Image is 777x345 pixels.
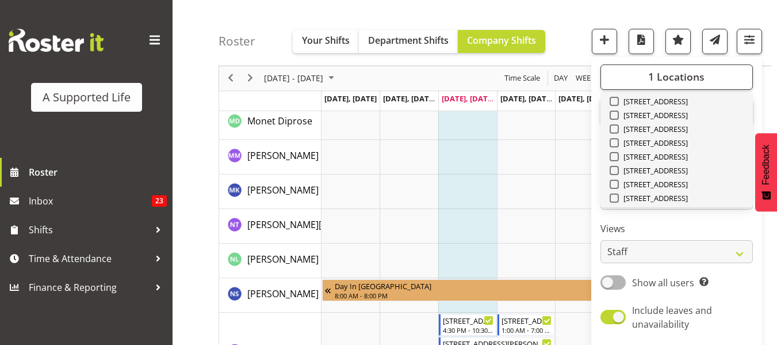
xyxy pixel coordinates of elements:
div: Day In [GEOGRAPHIC_DATA] [335,280,707,291]
td: Monique Koolaard resource [219,175,321,209]
span: [STREET_ADDRESS] [619,97,688,106]
span: [DATE], [DATE] [500,93,553,104]
span: Week [575,71,596,86]
a: [PERSON_NAME] [247,183,319,197]
span: 1 Locations [648,70,705,84]
button: Highlight an important date within the roster. [665,29,691,54]
span: [STREET_ADDRESS] [619,124,688,134]
span: Finance & Reporting [29,279,150,296]
span: Department Shifts [368,34,449,47]
img: Rosterit website logo [9,29,104,52]
button: Timeline Day [552,71,570,86]
button: Add a new shift [592,29,617,54]
div: previous period [221,66,240,90]
td: Monet Diprose resource [219,105,321,140]
td: Monica Munro resource [219,140,321,175]
span: Show all users [632,276,694,289]
label: Views [600,222,753,236]
span: Roster [29,164,167,181]
span: [STREET_ADDRESS] [619,138,688,147]
a: [PERSON_NAME][GEOGRAPHIC_DATA] [247,218,410,232]
span: Inbox [29,192,152,210]
span: Include leaves and unavailability [632,304,712,331]
span: [STREET_ADDRESS] [619,152,688,161]
div: Nikita Chand"s event - 56 Coulter Rd Begin From Wednesday, August 20, 2025 at 4:30:00 PM GMT+12:0... [439,314,496,336]
span: Monet Diprose [247,115,312,127]
button: Timeline Week [574,71,598,86]
span: [DATE], [DATE] [558,93,611,104]
a: Monet Diprose [247,114,312,128]
span: [PERSON_NAME] [247,149,319,162]
span: [DATE] - [DATE] [263,71,324,86]
button: Next [243,71,258,86]
span: [PERSON_NAME] [247,184,319,196]
button: Send a list of all shifts for the selected filtered period to all rostered employees. [702,29,728,54]
button: Your Shifts [293,30,359,53]
span: Time Scale [503,71,541,86]
span: Your Shifts [302,34,350,47]
button: Department Shifts [359,30,458,53]
button: Download a PDF of the roster according to the set date range. [629,29,654,54]
div: 8:00 AM - 8:00 PM [335,291,707,300]
a: [PERSON_NAME] [PERSON_NAME] [247,287,392,301]
span: [DATE], [DATE] [324,93,377,104]
div: [STREET_ADDRESS][PERSON_NAME] [502,314,552,326]
span: [STREET_ADDRESS] [619,166,688,175]
span: Day [553,71,569,86]
div: Nicola Sian Frater"s event - Day In Lieu Begin From Wednesday, August 13, 2025 at 8:00:00 AM GMT+... [322,279,730,301]
td: Nicola Sian Frater resource [219,278,321,313]
button: Time Scale [503,71,542,86]
div: August 18 - 24, 2025 [260,66,341,90]
a: [PERSON_NAME] [247,149,319,162]
button: 1 Locations [600,65,753,90]
span: [STREET_ADDRESS] [619,194,688,203]
span: [STREET_ADDRESS] [619,83,688,92]
button: Company Shifts [458,30,545,53]
span: [STREET_ADDRESS] [619,111,688,120]
span: Company Shifts [467,34,536,47]
button: August 2025 [262,71,339,86]
div: 4:30 PM - 10:30 PM [443,325,493,335]
td: Nadene Tonga resource [219,209,321,244]
div: 1:00 AM - 7:00 AM [502,325,552,335]
div: [STREET_ADDRESS][PERSON_NAME] [443,314,493,326]
span: Feedback [761,145,771,185]
span: [PERSON_NAME] [247,253,319,266]
span: Time & Attendance [29,250,150,267]
h4: Roster [219,35,255,48]
a: [PERSON_NAME] [247,252,319,266]
button: Feedback - Show survey [755,133,777,211]
button: Filter Shifts [737,29,762,54]
span: [DATE], [DATE] [383,93,435,104]
span: 23 [152,195,167,207]
div: A Supported Life [43,89,131,106]
div: Nikita Chand"s event - 56 Coulter Rd Begin From Thursday, August 21, 2025 at 1:00:00 AM GMT+12:00... [497,314,555,336]
td: Neil Lucas resource [219,244,321,278]
div: next period [240,66,260,90]
span: [DATE], [DATE] [442,93,494,104]
span: Shifts [29,221,150,238]
span: [STREET_ADDRESS] [619,180,688,189]
button: Previous [223,71,239,86]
